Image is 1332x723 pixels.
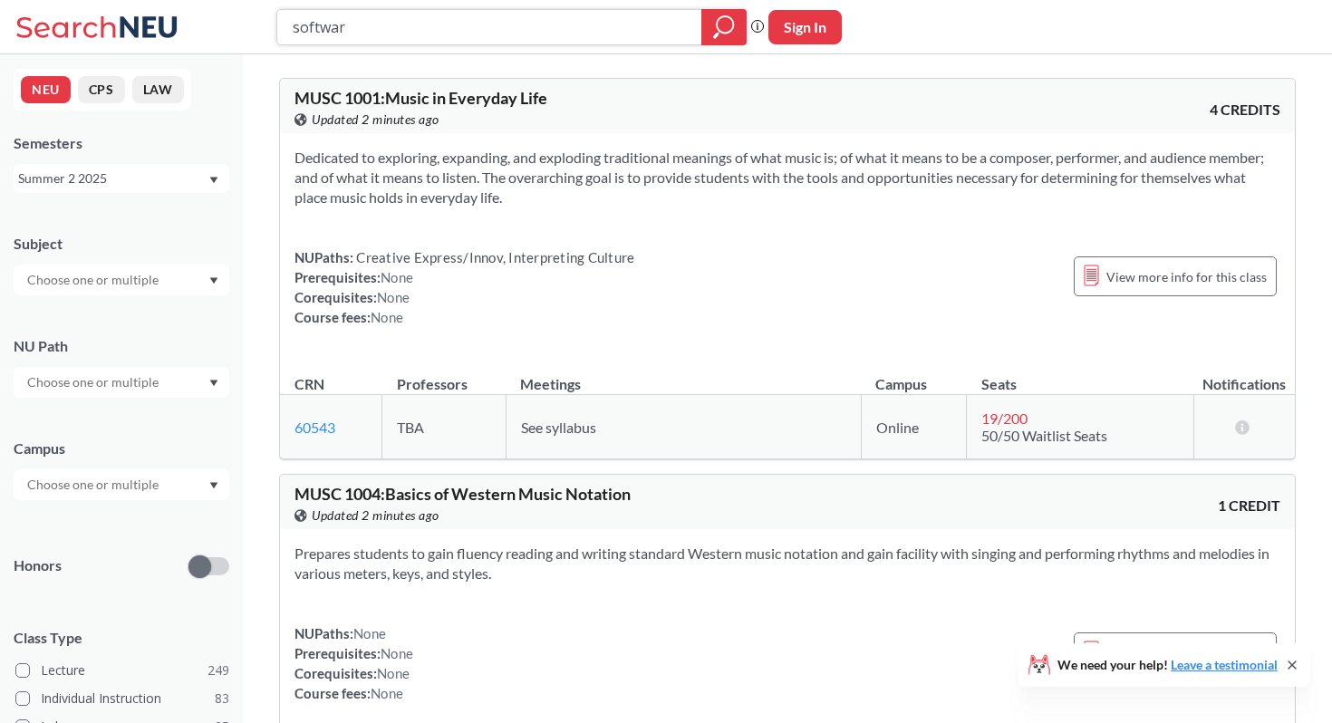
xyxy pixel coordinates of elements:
[1193,356,1295,395] th: Notifications
[312,110,439,130] span: Updated 2 minutes ago
[768,10,842,44] button: Sign In
[1057,659,1278,671] span: We need your help!
[209,177,218,184] svg: Dropdown arrow
[208,660,229,680] span: 249
[21,76,71,103] button: NEU
[215,689,229,709] span: 83
[294,623,413,703] div: NUPaths: Prerequisites: Corequisites: Course fees:
[294,374,324,394] div: CRN
[967,356,1193,395] th: Seats
[713,14,735,40] svg: magnifying glass
[294,544,1280,583] section: Prepares students to gain fluency reading and writing standard Western music notation and gain fa...
[15,687,229,710] label: Individual Instruction
[1171,657,1278,672] a: Leave a testimonial
[381,269,413,285] span: None
[294,247,634,327] div: NUPaths: Prerequisites: Corequisites: Course fees:
[371,685,403,701] span: None
[1210,100,1280,120] span: 4 CREDITS
[382,395,507,459] td: TBA
[1106,641,1267,664] span: View more info for this class
[14,133,229,153] div: Semesters
[981,427,1107,444] span: 50/50 Waitlist Seats
[294,148,1280,207] section: Dedicated to exploring, expanding, and exploding traditional meanings of what music is; of what i...
[312,506,439,525] span: Updated 2 minutes ago
[381,645,413,661] span: None
[377,289,410,305] span: None
[294,484,631,504] span: MUSC 1004 : Basics of Western Music Notation
[861,395,966,459] td: Online
[209,380,218,387] svg: Dropdown arrow
[14,336,229,356] div: NU Path
[521,419,596,436] span: See syllabus
[14,164,229,193] div: Summer 2 2025Dropdown arrow
[14,469,229,500] div: Dropdown arrow
[18,269,170,291] input: Choose one or multiple
[353,625,386,641] span: None
[701,9,747,45] div: magnifying glass
[981,410,1028,427] span: 19 / 200
[353,249,634,265] span: Creative Express/Innov, Interpreting Culture
[18,371,170,393] input: Choose one or multiple
[78,76,125,103] button: CPS
[14,628,229,648] span: Class Type
[861,356,966,395] th: Campus
[14,234,229,254] div: Subject
[1218,496,1280,516] span: 1 CREDIT
[209,277,218,284] svg: Dropdown arrow
[14,439,229,458] div: Campus
[371,309,403,325] span: None
[506,356,861,395] th: Meetings
[18,474,170,496] input: Choose one or multiple
[294,88,547,108] span: MUSC 1001 : Music in Everyday Life
[132,76,184,103] button: LAW
[14,265,229,295] div: Dropdown arrow
[1106,265,1267,288] span: View more info for this class
[209,482,218,489] svg: Dropdown arrow
[15,659,229,682] label: Lecture
[14,555,62,576] p: Honors
[18,169,208,188] div: Summer 2 2025
[377,665,410,681] span: None
[291,12,689,43] input: Class, professor, course number, "phrase"
[14,367,229,398] div: Dropdown arrow
[294,419,335,436] a: 60543
[382,356,507,395] th: Professors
